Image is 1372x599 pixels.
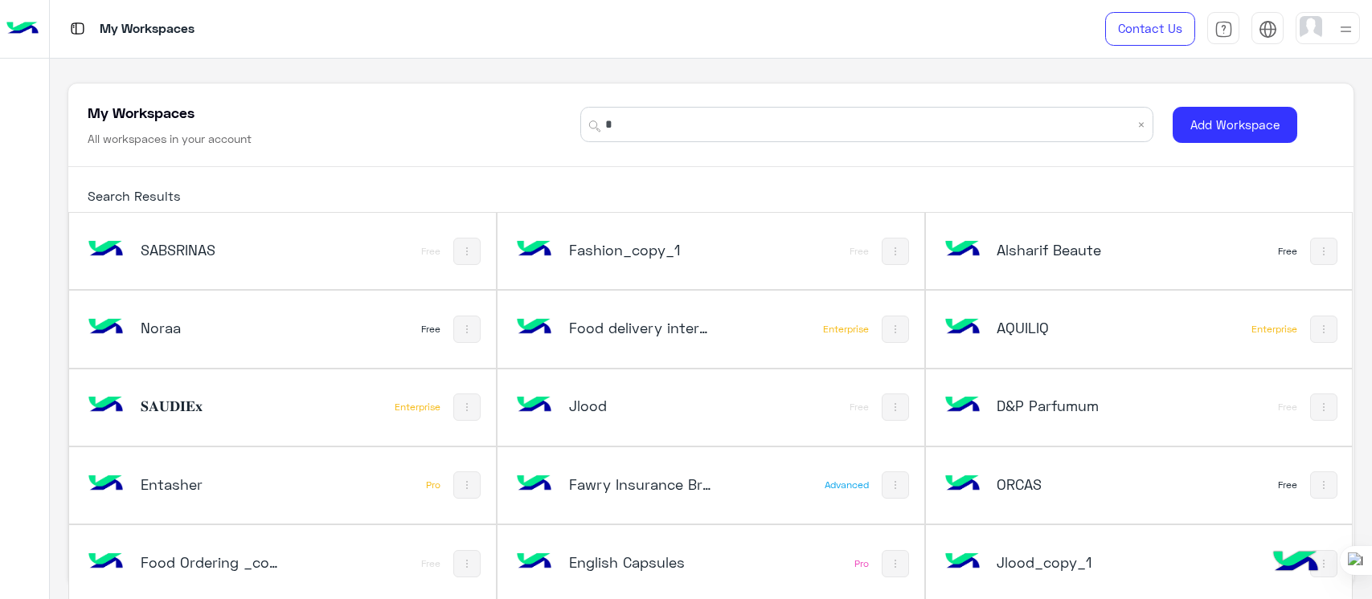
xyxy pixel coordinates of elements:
h5: Food Ordering _copy_1 [141,552,284,572]
img: Logo [6,12,39,46]
img: 146205905242462 [513,384,556,427]
span: × [1137,115,1145,134]
h5: ORCAS [997,475,1140,494]
div: Free [1278,401,1297,414]
h5: Noraa [141,318,284,337]
div: Free [1278,479,1297,491]
h5: 𝐒𝐀𝐔𝐃𝐈𝐄𝐱 [141,396,284,415]
a: tab [1207,12,1239,46]
img: bot image [940,306,984,349]
h5: Entasher [141,475,284,494]
div: Free [421,557,440,570]
img: bot image [84,462,128,506]
img: tab [68,18,88,39]
img: tab [1214,20,1233,39]
img: bot image [84,384,128,427]
h5: D&P Parfumum [997,396,1140,415]
img: tab [1259,20,1277,39]
div: Pro [854,557,869,570]
img: bot image [84,228,128,271]
img: bot image [513,462,556,506]
p: My Workspaces [100,18,195,40]
img: bot image [940,462,984,506]
div: Enterprise [1251,323,1297,336]
img: bot image [940,384,984,427]
img: profile [1336,19,1356,39]
h5: Jlood_copy_1 [997,552,1140,572]
h5: Fashion_copy_1 [569,240,712,259]
img: bot image [513,540,556,584]
div: Free [850,245,869,258]
img: bot image [940,228,984,271]
h5: AQUILIQ [997,318,1140,337]
div: Free [421,323,440,336]
a: Contact Us [1105,12,1195,46]
img: 111445085349129 [84,306,128,349]
h6: All workspaces in your account [88,131,252,147]
h5: SABSRINAS [141,240,284,259]
img: bot image [513,306,556,349]
div: Enterprise [823,323,869,336]
img: userImage [1300,16,1322,39]
div: Free [850,401,869,414]
h5: My Workspaces [88,103,195,122]
h5: Food delivery interaction [569,318,712,337]
img: 106211162022774 [513,228,556,271]
button: Add Workspace [1173,107,1297,143]
div: Free [1278,245,1297,258]
div: Free [421,245,440,258]
img: bot image [940,540,984,584]
div: Search Results [68,167,181,212]
img: hulul-logo.png [1268,535,1324,591]
div: Advanced [825,479,869,491]
h5: Fawry Insurance Brokerage`s [569,475,712,494]
img: bot image [84,540,128,584]
h5: English Capsules [569,552,712,572]
div: Pro [426,479,440,491]
h5: Alsharif Beaute [997,240,1140,259]
h5: Jlood [569,396,712,415]
div: Enterprise [395,401,440,414]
